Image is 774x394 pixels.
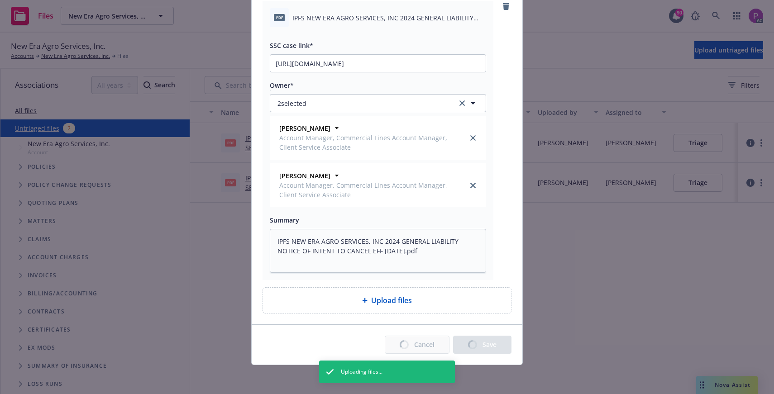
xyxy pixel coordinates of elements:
[468,133,478,143] a: close
[263,287,511,313] div: Upload files
[270,55,486,72] input: Copy ssc case link here...
[279,124,330,133] strong: [PERSON_NAME]
[270,81,294,90] span: Owner*
[270,94,486,112] button: 2selectedclear selection
[341,368,382,376] span: Uploading files...
[274,14,285,21] span: pdf
[468,180,478,191] a: close
[270,216,299,224] span: Summary
[371,295,412,306] span: Upload files
[279,133,464,152] span: Account Manager, Commercial Lines Account Manager, Client Service Associate
[279,180,464,199] span: Account Manager, Commercial Lines Account Manager, Client Service Associate
[457,98,468,109] a: clear selection
[292,13,486,23] span: IPFS NEW ERA AGRO SERVICES, INC 2024 GENERAL LIABILITY NOTICE OF INTENT TO CANCEL EFF [DATE].pdf
[279,171,330,180] strong: [PERSON_NAME]
[501,1,511,12] a: remove
[277,99,306,108] span: 2 selected
[270,229,486,273] textarea: IPFS NEW ERA AGRO SERVICES, INC 2024 GENERAL LIABILITY NOTICE OF INTENT TO CANCEL EFF [DATE].pdf
[270,41,313,50] span: SSC case link*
